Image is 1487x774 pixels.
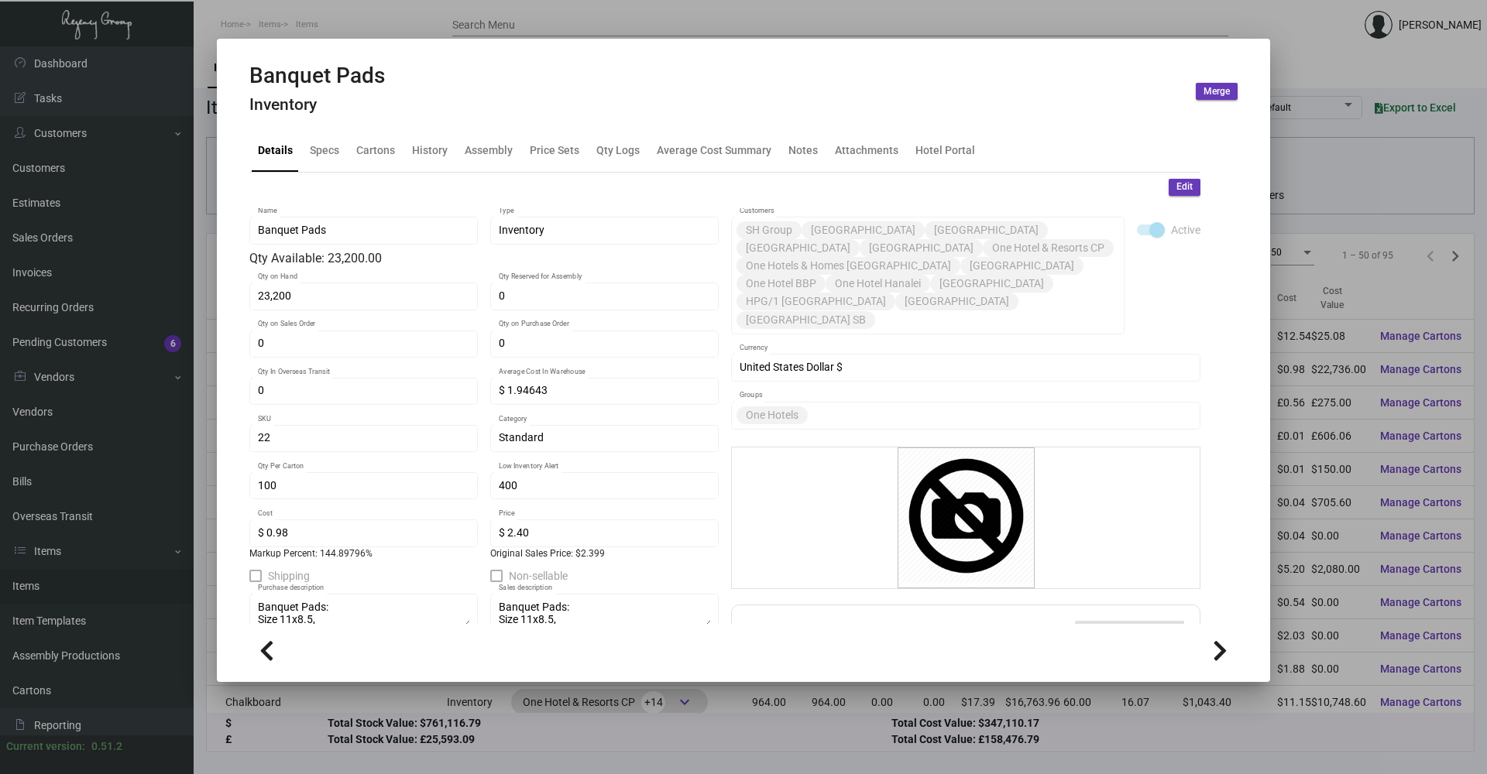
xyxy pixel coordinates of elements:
[509,567,568,585] span: Non-sellable
[310,142,339,159] div: Specs
[860,239,983,257] mat-chip: [GEOGRAPHIC_DATA]
[1196,83,1238,100] button: Merge
[925,221,1048,239] mat-chip: [GEOGRAPHIC_DATA]
[960,257,1083,275] mat-chip: [GEOGRAPHIC_DATA]
[356,142,395,159] div: Cartons
[802,221,925,239] mat-chip: [GEOGRAPHIC_DATA]
[737,311,875,329] mat-chip: [GEOGRAPHIC_DATA] SB
[930,275,1053,293] mat-chip: [GEOGRAPHIC_DATA]
[835,142,898,159] div: Attachments
[249,249,719,268] div: Qty Available: 23,200.00
[811,409,1193,422] input: Add new..
[737,221,802,239] mat-chip: SH Group
[878,313,1117,326] input: Add new..
[412,142,448,159] div: History
[530,142,579,159] div: Price Sets
[657,142,771,159] div: Average Cost Summary
[737,257,960,275] mat-chip: One Hotels & Homes [GEOGRAPHIC_DATA]
[465,142,513,159] div: Assembly
[258,142,293,159] div: Details
[596,142,640,159] div: Qty Logs
[826,275,930,293] mat-chip: One Hotel Hanalei
[1169,179,1200,196] button: Edit
[6,738,85,755] div: Current version:
[737,239,860,257] mat-chip: [GEOGRAPHIC_DATA]
[983,239,1114,257] mat-chip: One Hotel & Resorts CP
[895,293,1018,310] mat-chip: [GEOGRAPHIC_DATA]
[788,142,818,159] div: Notes
[268,567,310,585] span: Shipping
[737,275,826,293] mat-chip: One Hotel BBP
[737,293,895,310] mat-chip: HPG/1 [GEOGRAPHIC_DATA]
[249,63,385,89] h2: Banquet Pads
[737,406,808,424] mat-chip: One Hotels
[1075,621,1184,649] button: Add Additional Fee
[747,621,898,649] h2: Additional Fees
[1171,221,1200,239] span: Active
[915,142,975,159] div: Hotel Portal
[249,95,385,115] h4: Inventory
[91,738,122,755] div: 0.51.2
[1176,180,1193,193] span: Edit
[1204,85,1230,98] span: Merge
